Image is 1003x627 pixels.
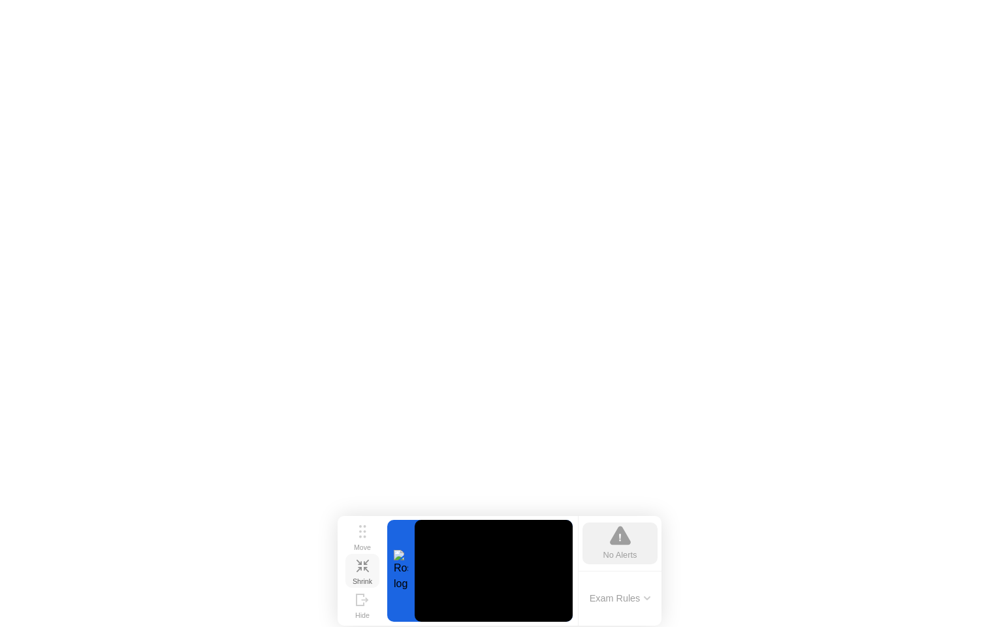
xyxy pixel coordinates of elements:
button: Exam Rules [586,592,655,604]
div: Hide [355,611,370,619]
div: Shrink [353,577,372,585]
div: Move [354,543,371,551]
button: Shrink [345,554,379,588]
div: No Alerts [603,549,637,561]
button: Hide [345,588,379,622]
button: Move [345,520,379,554]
